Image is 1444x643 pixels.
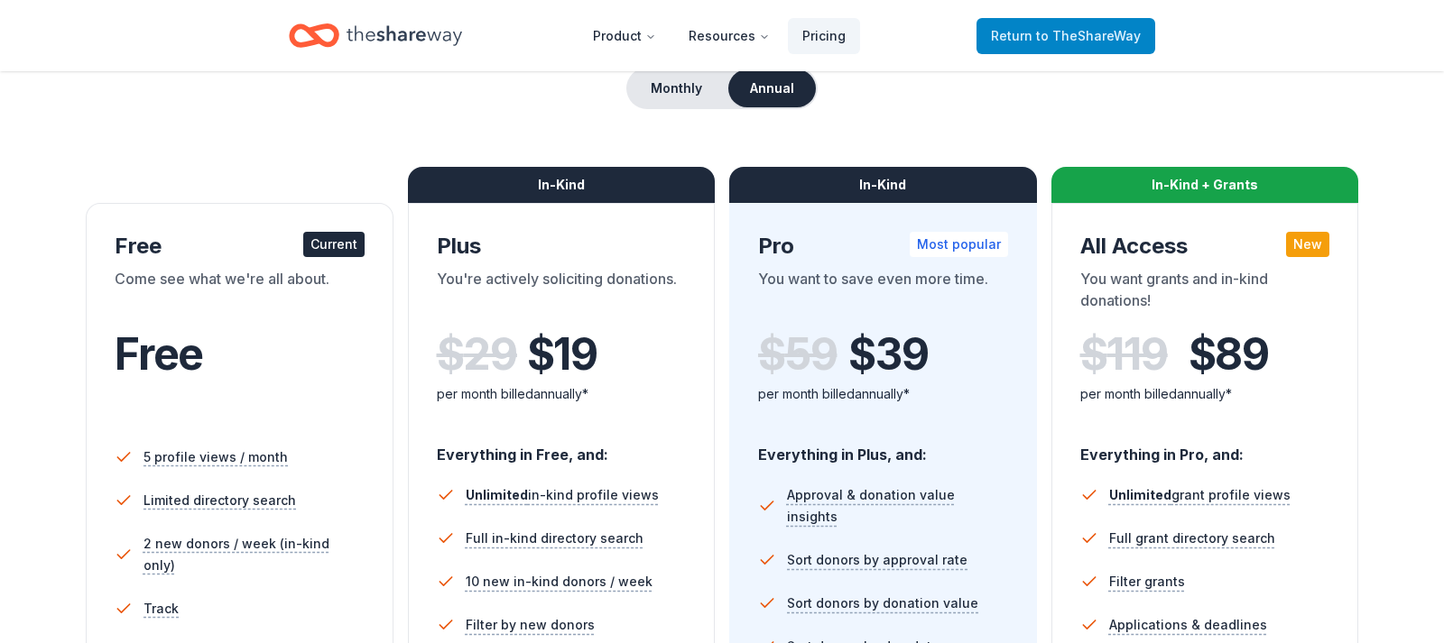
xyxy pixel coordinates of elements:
span: 10 new in-kind donors / week [466,571,653,592]
div: Current [303,232,365,257]
span: grant profile views [1109,487,1291,502]
span: Limited directory search [143,490,296,511]
div: You want to save even more time. [758,268,1008,318]
span: Sort donors by donation value [787,592,978,614]
button: Annual [728,69,816,107]
div: Come see what we're all about. [115,268,365,318]
div: In-Kind + Grants [1051,167,1359,203]
div: In-Kind [408,167,716,203]
div: You're actively soliciting donations. [437,268,687,318]
a: Returnto TheShareWay [977,18,1155,54]
span: in-kind profile views [466,487,659,502]
span: Approval & donation value insights [787,484,1008,528]
span: 2 new donors / week (in-kind only) [143,533,365,576]
span: $ 19 [527,329,597,380]
div: You want grants and in-kind donations! [1080,268,1330,318]
span: Unlimited [1109,487,1171,502]
div: Plus [437,232,687,261]
div: Free [115,232,365,261]
span: Applications & deadlines [1109,614,1267,636]
div: Everything in Free, and: [437,428,687,466]
span: Filter grants [1109,571,1185,592]
span: to TheShareWay [1036,28,1141,43]
a: Pricing [788,18,860,54]
div: Everything in Plus, and: [758,428,1008,466]
span: Unlimited [466,487,528,502]
span: $ 89 [1189,329,1269,380]
div: Pro [758,232,1008,261]
div: All Access [1080,232,1330,261]
span: Filter by new donors [466,614,595,636]
div: Most popular [910,232,1008,257]
a: Home [289,14,462,57]
div: per month billed annually* [758,383,1008,405]
span: 5 profile views / month [143,446,288,468]
div: Everything in Pro, and: [1080,428,1330,466]
div: New [1286,232,1329,257]
div: In-Kind [729,167,1037,203]
div: per month billed annually* [1080,383,1330,405]
nav: Main [579,14,860,57]
span: Track [143,598,179,620]
span: Return [991,25,1141,47]
span: Full in-kind directory search [466,528,643,549]
button: Resources [674,18,784,54]
button: Monthly [628,69,725,107]
span: Full grant directory search [1109,528,1275,549]
button: Product [579,18,671,54]
span: Free [115,327,203,381]
span: $ 39 [848,329,928,380]
div: per month billed annually* [437,383,687,405]
span: Sort donors by approval rate [787,549,967,571]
